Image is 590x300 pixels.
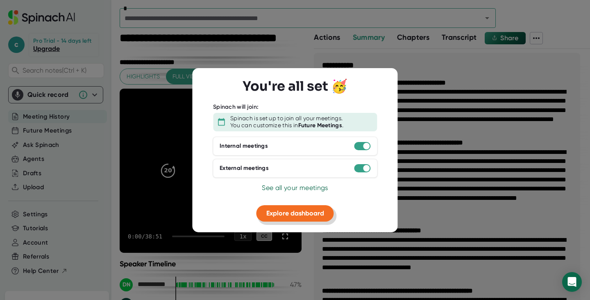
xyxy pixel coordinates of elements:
[298,122,343,129] b: Future Meetings
[230,122,343,129] div: You can customize this in .
[256,205,334,222] button: Explore dashboard
[220,165,269,172] div: External meetings
[266,209,324,217] span: Explore dashboard
[213,103,259,111] div: Spinach will join:
[243,78,347,94] h3: You're all set 🥳
[220,142,268,150] div: Internal meetings
[562,272,582,292] div: Open Intercom Messenger
[230,115,343,122] div: Spinach is set up to join all your meetings.
[262,184,328,192] span: See all your meetings
[262,183,328,193] button: See all your meetings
